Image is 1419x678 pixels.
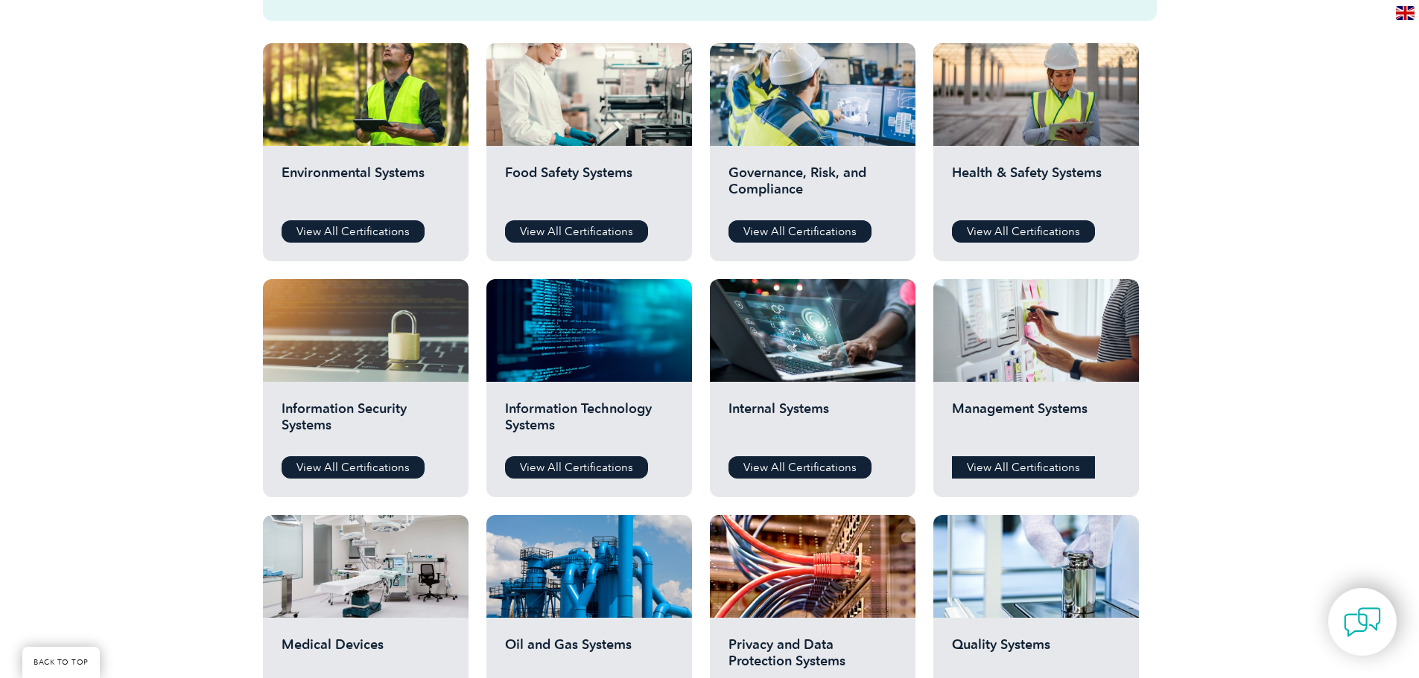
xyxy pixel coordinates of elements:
h2: Health & Safety Systems [952,164,1120,209]
a: View All Certifications [505,220,648,243]
a: View All Certifications [952,456,1095,479]
a: View All Certifications [282,220,425,243]
a: BACK TO TOP [22,647,100,678]
h2: Internal Systems [728,400,897,445]
img: en [1396,6,1415,20]
h2: Information Security Systems [282,400,450,445]
a: View All Certifications [728,220,872,243]
a: View All Certifications [282,456,425,479]
h2: Food Safety Systems [505,164,673,209]
a: View All Certifications [952,220,1095,243]
a: View All Certifications [728,456,872,479]
img: contact-chat.png [1344,604,1381,641]
h2: Governance, Risk, and Compliance [728,164,897,209]
a: View All Certifications [505,456,648,479]
h2: Management Systems [952,400,1120,445]
h2: Environmental Systems [282,164,450,209]
h2: Information Technology Systems [505,400,673,445]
